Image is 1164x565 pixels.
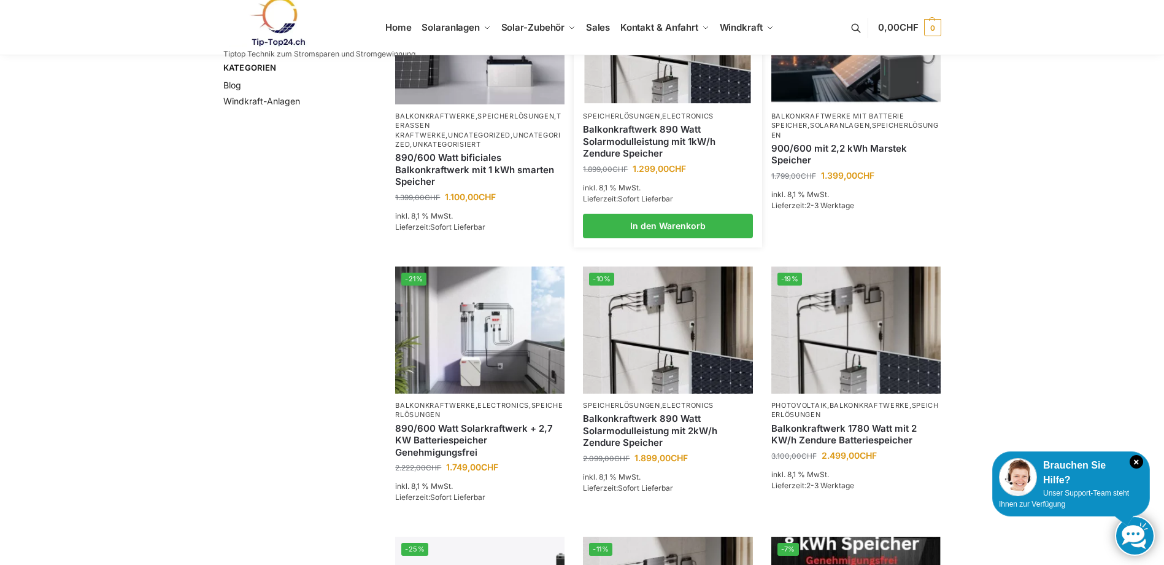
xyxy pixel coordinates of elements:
[771,451,817,461] bdi: 3.100,00
[633,163,686,174] bdi: 1.299,00
[395,493,485,502] span: Lieferzeit:
[771,112,941,140] p: , ,
[395,463,441,472] bdi: 2.222,00
[830,401,909,410] a: Balkonkraftwerke
[395,152,565,188] a: 890/600 Watt bificiales Balkonkraftwerk mit 1 kWh smarten Speicher
[771,112,904,130] a: Balkonkraftwerke mit Batterie Speicher
[446,462,498,472] bdi: 1.749,00
[900,21,919,33] span: CHF
[477,112,554,120] a: Speicherlösungen
[634,453,688,463] bdi: 1.899,00
[860,450,877,461] span: CHF
[878,9,941,46] a: 0,00CHF 0
[771,171,816,181] bdi: 1.799,00
[223,50,415,58] p: Tiptop Technik zum Stromsparen und Stromgewinnung
[430,222,485,232] span: Sofort Lieferbar
[583,182,752,193] p: inkl. 8,1 % MwSt.
[583,267,752,394] a: -10%Balkonkraftwerk 890 Watt Solarmodulleistung mit 2kW/h Zendure Speicher
[583,454,630,463] bdi: 2.099,00
[430,493,485,502] span: Sofort Lieferbar
[662,112,714,120] a: Electronics
[771,401,939,419] a: Speicherlösungen
[771,121,939,139] a: Speicherlösungen
[583,472,752,483] p: inkl. 8,1 % MwSt.
[771,142,941,166] a: 900/600 mit 2,2 kWh Marstek Speicher
[720,21,763,33] span: Windkraft
[583,165,628,174] bdi: 1.899,00
[1130,455,1143,469] i: Schließen
[481,462,498,472] span: CHF
[999,458,1143,488] div: Brauchen Sie Hilfe?
[501,21,565,33] span: Solar-Zubehör
[771,201,854,210] span: Lieferzeit:
[583,112,660,120] a: Speicherlösungen
[583,123,752,160] a: Balkonkraftwerk 890 Watt Solarmodulleistung mit 1kW/h Zendure Speicher
[395,267,565,394] img: Steckerkraftwerk mit 2,7kwh-Speicher
[412,140,481,149] a: Unkategorisiert
[583,483,673,493] span: Lieferzeit:
[810,121,869,130] a: Solaranlagen
[223,96,300,106] a: Windkraft-Anlagen
[479,192,496,202] span: CHF
[669,163,686,174] span: CHF
[395,131,561,149] a: Uncategorized
[425,193,440,202] span: CHF
[999,489,1129,508] span: Unser Support-Team steht Ihnen zur Verfügung
[822,450,877,461] bdi: 2.499,00
[618,194,673,203] span: Sofort Lieferbar
[583,413,752,449] a: Balkonkraftwerk 890 Watt Solarmodulleistung mit 2kW/h Zendure Speicher
[771,481,854,490] span: Lieferzeit:
[821,170,874,181] bdi: 1.399,00
[583,112,752,121] p: ,
[583,401,660,410] a: Speicherlösungen
[395,193,440,202] bdi: 1.399,00
[771,401,941,420] p: , ,
[620,21,698,33] span: Kontakt & Anfahrt
[662,401,714,410] a: Electronics
[806,481,854,490] span: 2-3 Werktage
[771,423,941,446] a: Balkonkraftwerk 1780 Watt mit 2 KW/h Zendure Batteriespeicher
[223,80,241,90] a: Blog
[477,401,529,410] a: Electronics
[395,112,475,120] a: Balkonkraftwerke
[583,194,673,203] span: Lieferzeit:
[583,267,752,394] img: Balkonkraftwerk 890 Watt Solarmodulleistung mit 2kW/h Zendure Speicher
[771,189,941,200] p: inkl. 8,1 % MwSt.
[583,214,752,238] a: In den Warenkorb legen: „Balkonkraftwerk 890 Watt Solarmodulleistung mit 1kW/h Zendure Speicher“
[395,401,565,420] p: , ,
[448,131,511,139] a: Uncategorized
[422,21,480,33] span: Solaranlagen
[395,401,563,419] a: Speicherlösungen
[771,469,941,480] p: inkl. 8,1 % MwSt.
[583,401,752,410] p: ,
[395,423,565,459] a: 890/600 Watt Solarkraftwerk + 2,7 KW Batteriespeicher Genehmigungsfrei
[395,112,565,150] p: , , , , ,
[395,267,565,394] a: -21%Steckerkraftwerk mit 2,7kwh-Speicher
[395,112,561,139] a: Terassen Kraftwerke
[924,19,941,36] span: 0
[618,483,673,493] span: Sofort Lieferbar
[614,454,630,463] span: CHF
[395,211,565,222] p: inkl. 8,1 % MwSt.
[999,458,1037,496] img: Customer service
[395,401,475,410] a: Balkonkraftwerke
[801,171,816,181] span: CHF
[445,192,496,202] bdi: 1.100,00
[395,481,565,492] p: inkl. 8,1 % MwSt.
[771,267,941,394] img: Zendure-solar-flow-Batteriespeicher für Balkonkraftwerke
[426,463,441,472] span: CHF
[857,170,874,181] span: CHF
[223,62,345,74] span: Kategorien
[612,165,628,174] span: CHF
[771,267,941,394] a: -19%Zendure-solar-flow-Batteriespeicher für Balkonkraftwerke
[801,451,817,461] span: CHF
[395,222,485,232] span: Lieferzeit:
[806,201,854,210] span: 2-3 Werktage
[878,21,918,33] span: 0,00
[586,21,611,33] span: Sales
[671,453,688,463] span: CHF
[771,401,827,410] a: Photovoltaik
